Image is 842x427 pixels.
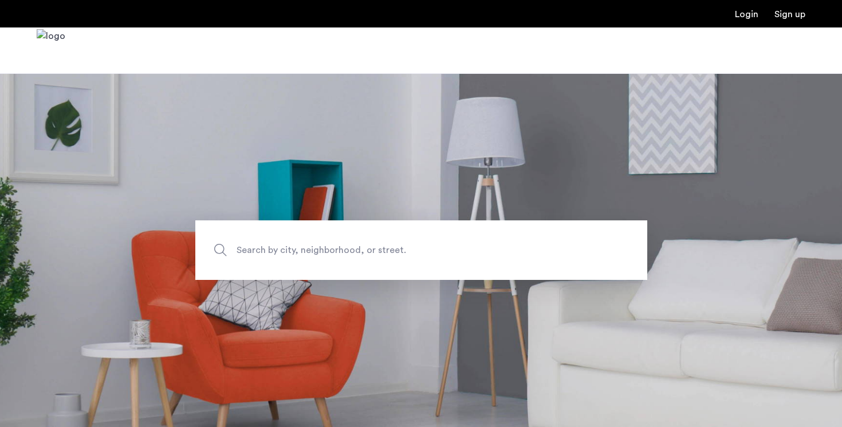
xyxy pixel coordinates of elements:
input: Apartment Search [195,220,647,280]
a: Registration [774,10,805,19]
span: Search by city, neighborhood, or street. [237,243,553,258]
a: Login [735,10,758,19]
a: Cazamio Logo [37,29,65,72]
img: logo [37,29,65,72]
